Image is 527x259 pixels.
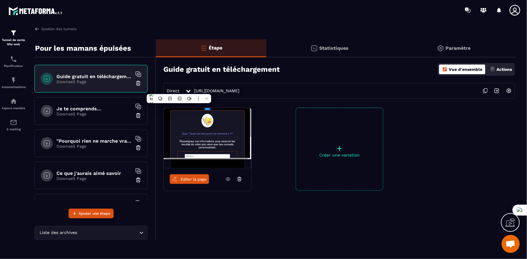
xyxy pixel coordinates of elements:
img: trash [135,80,141,86]
img: actions.d6e523a2.png [490,67,495,72]
h6: Je te comprends... [56,106,132,112]
img: trash [135,145,141,151]
img: logo [8,5,63,16]
img: arrow [34,26,40,32]
a: automationsautomationsAutomatisations [2,72,26,93]
span: Direct [167,88,179,93]
p: Statistiques [319,45,349,51]
img: dashboard-orange.40269519.svg [442,67,448,72]
p: Tunnel de vente Site web [2,38,26,46]
a: Ouvrir le chat [502,235,520,253]
img: bars-o.4a397970.svg [200,44,207,52]
p: Downsell Page [56,112,132,116]
a: emailemailE-mailing [2,114,26,135]
h3: Guide gratuit en téléchargement [163,65,280,74]
p: Paramètre [446,45,471,51]
p: Espace membre [2,106,26,110]
a: formationformationTunnel de vente Site web [2,25,26,51]
a: Éditer la page [170,174,209,184]
p: Pour les mamans épuisées [35,42,131,54]
p: Downsell Page [56,144,132,149]
p: Étape [209,45,222,51]
img: email [10,119,17,126]
p: Planificateur [2,64,26,68]
img: trash [135,177,141,183]
img: automations [10,77,17,84]
span: Liste des archives [38,229,79,236]
p: Actions [496,67,512,72]
a: [URL][DOMAIN_NAME] [194,88,239,93]
span: Ajouter une étape [79,210,110,216]
img: setting-gr.5f69749f.svg [437,45,444,52]
span: Éditer la page [181,177,207,182]
a: Gestion des tunnels [34,26,76,32]
a: schedulerschedulerPlanificateur [2,51,26,72]
img: setting-w.858f3a88.svg [503,85,515,96]
p: Vue d'ensemble [449,67,482,72]
img: arrow-next.bcc2205e.svg [491,85,503,96]
img: automations [10,98,17,105]
img: trash [135,112,141,118]
img: formation [10,29,17,36]
img: stats.20deebd0.svg [310,45,318,52]
p: + [296,144,383,153]
p: Downsell Page [56,176,132,181]
p: Créer une variation [296,153,383,157]
p: Downsell Page [56,79,132,84]
img: image [164,108,251,168]
button: Ajouter une étape [69,209,114,218]
img: scheduler [10,55,17,63]
input: Search for option [79,229,138,236]
h6: Ce que j'aurais aimé savoir [56,170,132,176]
h6: "Pourquoi rien ne marche vraiment" [56,138,132,144]
h6: Guide gratuit en téléchargement [56,74,132,79]
p: E-mailing [2,128,26,131]
a: automationsautomationsEspace membre [2,93,26,114]
div: Search for option [34,226,148,240]
p: Automatisations [2,85,26,89]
